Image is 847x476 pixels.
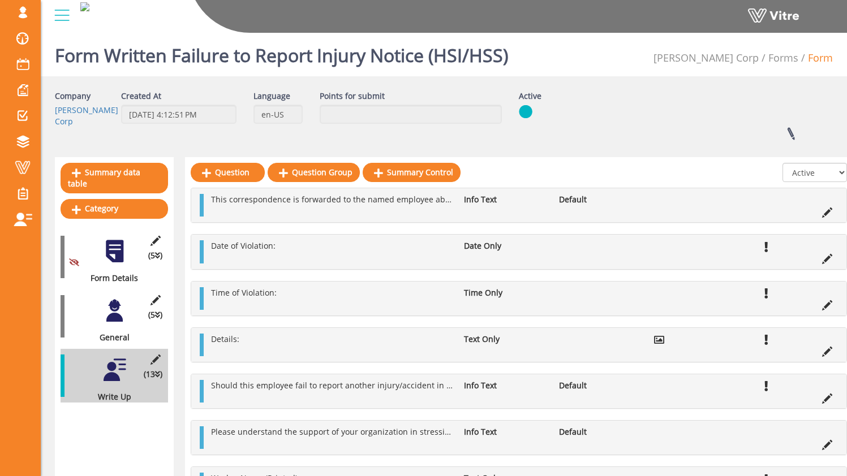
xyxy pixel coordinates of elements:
[458,287,553,298] li: Time Only
[61,332,160,343] div: General
[798,51,833,66] li: Form
[653,51,759,64] a: [PERSON_NAME] Corp
[458,334,553,345] li: Text Only
[458,194,553,205] li: Info Text
[268,163,360,182] a: Question Group
[211,334,239,344] span: Details:
[253,90,290,102] label: Language
[148,250,162,261] span: (5 )
[191,163,265,182] a: Question
[519,90,541,102] label: Active
[553,194,648,205] li: Default
[458,426,553,438] li: Info Text
[458,240,553,252] li: Date Only
[553,426,648,438] li: Default
[55,90,91,102] label: Company
[55,28,508,76] h1: Form Written Failure to Report Injury Notice (HSI/HSS)
[211,287,277,298] span: Time of Violation:
[121,90,161,102] label: Created At
[458,380,553,391] li: Info Text
[61,391,160,403] div: Write Up
[61,163,168,193] a: Summary data table
[61,272,160,284] div: Form Details
[144,369,162,380] span: (13 )
[211,240,276,251] span: Date of Violation:
[363,163,461,182] a: Summary Control
[61,199,168,218] a: Category
[80,2,89,11] img: 145bab0d-ac9d-4db8-abe7-48df42b8fa0a.png
[320,90,385,102] label: Points for submit
[768,51,798,64] a: Forms
[55,105,118,127] a: [PERSON_NAME] Corp
[553,380,648,391] li: Default
[519,105,532,119] img: yes
[148,309,162,321] span: (5 )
